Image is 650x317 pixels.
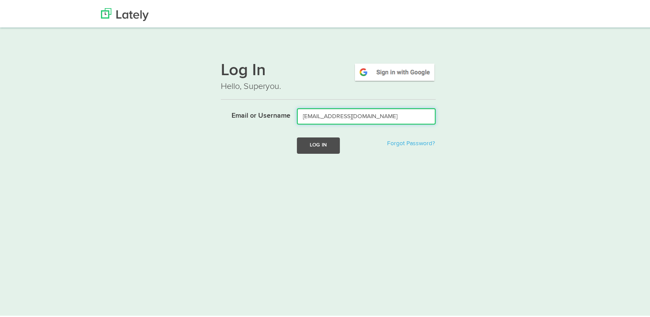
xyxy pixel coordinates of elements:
[214,107,290,119] label: Email or Username
[387,139,435,145] a: Forgot Password?
[297,107,436,123] input: Email or Username
[101,6,149,19] img: Lately
[221,61,436,79] h1: Log In
[221,79,436,91] p: Hello, Superyou.
[297,136,340,152] button: Log In
[354,61,436,80] img: google-signin.png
